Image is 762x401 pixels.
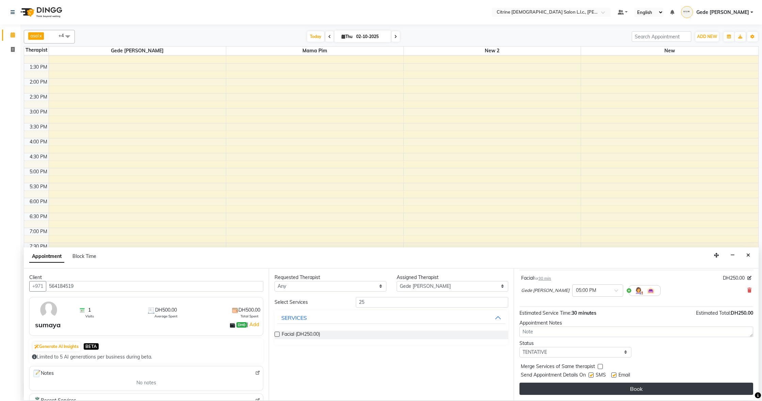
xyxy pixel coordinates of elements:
span: DH250.00 [731,310,753,316]
span: DH500.00 [155,307,177,314]
div: Status [519,340,631,347]
span: Average Spent [154,314,178,319]
div: Requested Therapist [275,274,386,281]
span: Merge Services of Same therapist [521,363,595,371]
span: No notes [136,379,156,386]
span: Visits [85,314,94,319]
div: 4:00 PM [28,138,49,145]
div: 6:30 PM [28,213,49,220]
input: 2025-10-02 [354,32,388,42]
button: Close [743,250,753,261]
div: 1:30 PM [28,64,49,71]
div: 6:00 PM [28,198,49,205]
div: Select Services [269,299,351,306]
div: Client [29,274,263,281]
span: Notes [32,369,54,378]
span: Email [618,371,630,380]
span: Estimated Total: [696,310,731,316]
a: Add [248,320,260,329]
div: Appointment Notes [519,319,753,327]
button: SERVICES [277,312,506,324]
button: ADD NEW [695,32,719,41]
input: Search by Name/Mobile/Email/Code [46,281,263,292]
span: 30 minutes [571,310,596,316]
div: 5:00 PM [28,168,49,175]
span: 1 [88,307,91,314]
span: Appointment [29,250,64,263]
span: DH250.00 [723,275,745,282]
span: new 2 [404,47,581,55]
span: BETA [84,343,99,350]
span: Estimated Service Time: [519,310,571,316]
span: ADD NEW [697,34,717,39]
div: 7:00 PM [28,228,49,235]
span: | [247,320,260,329]
div: 2:30 PM [28,93,49,101]
button: Generate AI Insights [33,342,80,351]
span: DH500.00 [238,307,260,314]
span: Thu [340,34,354,39]
span: Mama Pim [226,47,403,55]
span: SMS [596,371,606,380]
span: Facial (DH250.00) [282,331,320,339]
span: Block Time [72,253,96,259]
span: 30 min [539,276,551,281]
div: 2:00 PM [28,79,49,86]
div: Therapist [24,47,49,54]
button: +971 [29,281,46,292]
span: Send Appointment Details On [521,371,586,380]
span: new [581,47,758,55]
span: Total Spent [241,314,259,319]
div: 3:00 PM [28,108,49,116]
span: DH0 [236,322,247,328]
input: Search Appointment [632,31,691,42]
img: avatar [39,300,59,320]
span: Gede [PERSON_NAME] [49,47,226,55]
div: Assigned Therapist [397,274,509,281]
div: sumaya [35,320,61,330]
img: Gede Yohanes Marthana [681,6,693,18]
button: Book [519,383,753,395]
div: 3:30 PM [28,123,49,130]
span: Gede [PERSON_NAME] [696,9,749,16]
input: Search by service name [356,297,508,308]
span: +4 [59,33,69,38]
small: for [534,276,551,281]
div: 4:30 PM [28,153,49,160]
span: asal [30,33,39,38]
img: logo [17,3,64,22]
img: Hairdresser.png [634,286,643,295]
div: Limited to 5 AI generations per business during beta. [32,353,261,361]
span: Gede [PERSON_NAME] [521,287,569,294]
div: 7:30 PM [28,243,49,250]
img: Interior.png [647,286,655,295]
i: Edit price [747,276,751,280]
a: x [39,33,42,38]
span: Today [307,31,324,42]
div: SERVICES [281,314,307,322]
div: 5:30 PM [28,183,49,190]
div: Facial [521,275,551,282]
